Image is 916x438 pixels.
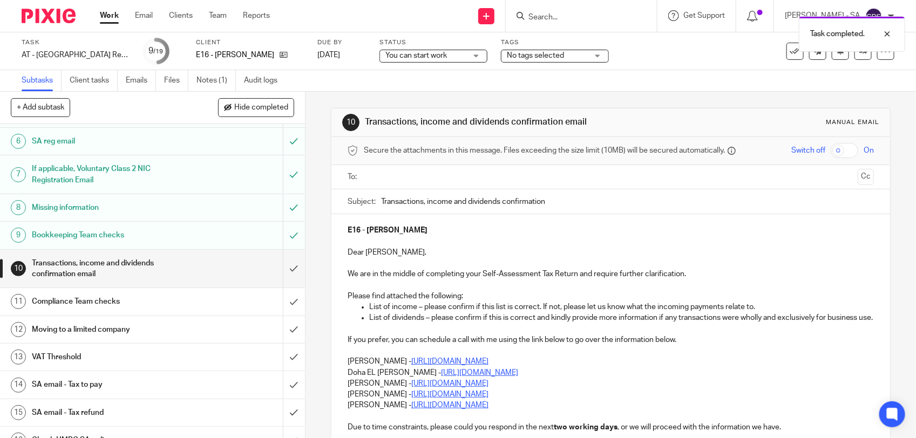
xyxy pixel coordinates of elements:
[22,9,76,23] img: Pixie
[32,405,192,421] h1: SA email - Tax refund
[22,50,130,60] div: AT - SA Return - PE 05-04-2025
[11,134,26,149] div: 6
[11,350,26,365] div: 13
[100,10,119,21] a: Work
[218,98,294,117] button: Hide completed
[810,29,865,39] p: Task completed.
[348,227,428,234] strong: E16 - [PERSON_NAME]
[554,423,618,431] strong: two working days
[169,10,193,21] a: Clients
[411,391,488,398] a: [URL][DOMAIN_NAME]
[11,98,70,117] button: + Add subtask
[791,145,825,156] span: Switch off
[11,261,26,276] div: 10
[411,358,488,365] a: [URL][DOMAIN_NAME]
[858,169,874,185] button: Cc
[348,389,874,400] p: [PERSON_NAME] -
[11,322,26,337] div: 12
[22,50,130,60] div: AT - [GEOGRAPHIC_DATA] Return - PE [DATE]
[411,380,488,387] a: [URL][DOMAIN_NAME]
[32,377,192,393] h1: SA email - Tax to pay
[32,227,192,243] h1: Bookkeeping Team checks
[11,405,26,420] div: 15
[348,367,874,378] p: Doha EL [PERSON_NAME] -
[348,400,874,410] p: [PERSON_NAME] -
[32,200,192,216] h1: Missing information
[348,172,359,182] label: To:
[348,334,874,345] p: If you prefer, you can schedule a call with me using the link below to go over the information be...
[135,10,153,21] a: Email
[11,378,26,393] div: 14
[32,293,192,310] h1: Compliance Team checks
[411,401,488,409] a: [URL][DOMAIN_NAME]
[864,145,874,156] span: On
[317,51,340,59] span: [DATE]
[385,52,447,59] span: You can start work
[379,38,487,47] label: Status
[32,133,192,149] h1: SA reg email
[365,117,634,128] h1: Transactions, income and dividends confirmation email
[348,196,376,207] label: Subject:
[348,378,874,389] p: [PERSON_NAME] -
[317,38,366,47] label: Due by
[865,8,883,25] img: svg%3E
[196,50,274,60] p: E16 - [PERSON_NAME]
[348,247,874,258] p: Dear [PERSON_NAME],
[11,200,26,215] div: 8
[32,255,192,283] h1: Transactions, income and dividends confirmation email
[507,52,564,59] span: No tags selected
[348,422,874,433] p: Due to time constraints, please could you respond in the next , or we will proceed with the infor...
[149,45,164,57] div: 9
[11,228,26,243] div: 9
[364,145,725,156] span: Secure the attachments in this message. Files exceeding the size limit (10MB) will be secured aut...
[244,70,286,91] a: Audit logs
[32,161,192,188] h1: If applicable, Voluntary Class 2 NIC Registration Email
[348,356,874,367] p: [PERSON_NAME] -
[826,118,879,127] div: Manual email
[22,38,130,47] label: Task
[209,10,227,21] a: Team
[154,49,164,54] small: /19
[32,321,192,338] h1: Moving to a limited company
[126,70,156,91] a: Emails
[11,294,26,309] div: 11
[234,104,288,112] span: Hide completed
[164,70,188,91] a: Files
[196,70,236,91] a: Notes (1)
[196,38,304,47] label: Client
[11,167,26,182] div: 7
[243,10,270,21] a: Reports
[441,369,518,377] a: [URL][DOMAIN_NAME]
[342,114,359,131] div: 10
[348,291,874,302] p: Please find attached the following:
[32,349,192,365] h1: VAT Threshold
[369,312,874,323] p: List of dividends – please confirm if this is correct and kindly provide more information if any ...
[70,70,118,91] a: Client tasks
[369,302,874,312] p: List of income – please confirm if this list is correct. If not, please let us know what the inco...
[348,269,874,279] p: We are in the middle of completing your Self-Assessment Tax Return and require further clarificat...
[22,70,62,91] a: Subtasks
